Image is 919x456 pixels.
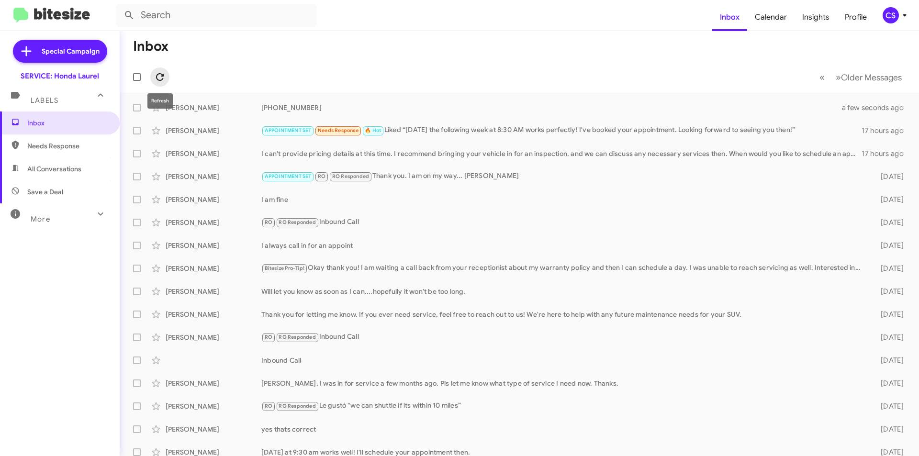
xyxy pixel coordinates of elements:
[865,241,911,250] div: [DATE]
[841,72,902,83] span: Older Messages
[865,356,911,365] div: [DATE]
[21,71,99,81] div: SERVICE: Honda Laurel
[261,378,865,388] div: [PERSON_NAME], I was in for service a few months ago. Pls let me know what type of service I need...
[166,264,261,273] div: [PERSON_NAME]
[261,287,865,296] div: Will let you know as soon as I can....hopefully it won't be too long.
[261,125,862,136] div: Liked “[DATE] the following week at 8:30 AM works perfectly! I've booked your appointment. Lookin...
[854,103,911,112] div: a few seconds ago
[747,3,795,31] a: Calendar
[261,103,854,112] div: [PHONE_NUMBER]
[318,173,325,179] span: RO
[318,127,359,133] span: Needs Response
[279,219,315,225] span: RO Responded
[27,187,63,197] span: Save a Deal
[166,149,261,158] div: [PERSON_NAME]
[279,403,315,409] span: RO Responded
[865,424,911,434] div: [DATE]
[166,310,261,319] div: [PERSON_NAME]
[279,334,315,340] span: RO Responded
[166,287,261,296] div: [PERSON_NAME]
[830,67,908,87] button: Next
[261,217,865,228] div: Inbound Call
[166,378,261,388] div: [PERSON_NAME]
[261,263,865,274] div: Okay thank you! I am waiting a call back from your receptionist about my warranty policy and then...
[836,71,841,83] span: »
[814,67,830,87] button: Previous
[261,356,865,365] div: Inbound Call
[261,195,865,204] div: I am fine
[166,424,261,434] div: [PERSON_NAME]
[265,219,272,225] span: RO
[865,310,911,319] div: [DATE]
[265,173,312,179] span: APPOINTMENT SET
[166,172,261,181] div: [PERSON_NAME]
[265,265,304,271] span: Bitesize Pro-Tip!
[31,96,58,105] span: Labels
[166,103,261,112] div: [PERSON_NAME]
[116,4,317,27] input: Search
[261,424,865,434] div: yes thats correct
[265,403,272,409] span: RO
[865,401,911,411] div: [DATE]
[166,241,261,250] div: [PERSON_NAME]
[133,39,168,54] h1: Inbox
[865,264,911,273] div: [DATE]
[31,215,50,223] span: More
[814,67,908,87] nav: Page navigation example
[147,93,173,109] div: Refresh
[865,287,911,296] div: [DATE]
[166,218,261,227] div: [PERSON_NAME]
[862,126,911,135] div: 17 hours ago
[27,118,109,128] span: Inbox
[874,7,908,23] button: CS
[712,3,747,31] a: Inbox
[883,7,899,23] div: CS
[332,173,369,179] span: RO Responded
[837,3,874,31] a: Profile
[862,149,911,158] div: 17 hours ago
[166,126,261,135] div: [PERSON_NAME]
[42,46,100,56] span: Special Campaign
[261,332,865,343] div: Inbound Call
[166,195,261,204] div: [PERSON_NAME]
[261,400,865,412] div: Le gustó “we can shuttle if its within 10 miles”
[865,333,911,342] div: [DATE]
[13,40,107,63] a: Special Campaign
[27,141,109,151] span: Needs Response
[265,334,272,340] span: RO
[261,171,865,182] div: Thank you. I am on my way... [PERSON_NAME]
[795,3,837,31] a: Insights
[261,241,865,250] div: I always call in for an appoint
[261,310,865,319] div: Thank you for letting me know. If you ever need service, feel free to reach out to us! We're here...
[865,378,911,388] div: [DATE]
[261,149,862,158] div: I can't provide pricing details at this time. I recommend bringing your vehicle in for an inspect...
[865,218,911,227] div: [DATE]
[865,172,911,181] div: [DATE]
[819,71,825,83] span: «
[265,127,312,133] span: APPOINTMENT SET
[865,195,911,204] div: [DATE]
[166,333,261,342] div: [PERSON_NAME]
[27,164,81,174] span: All Conversations
[166,401,261,411] div: [PERSON_NAME]
[365,127,381,133] span: 🔥 Hot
